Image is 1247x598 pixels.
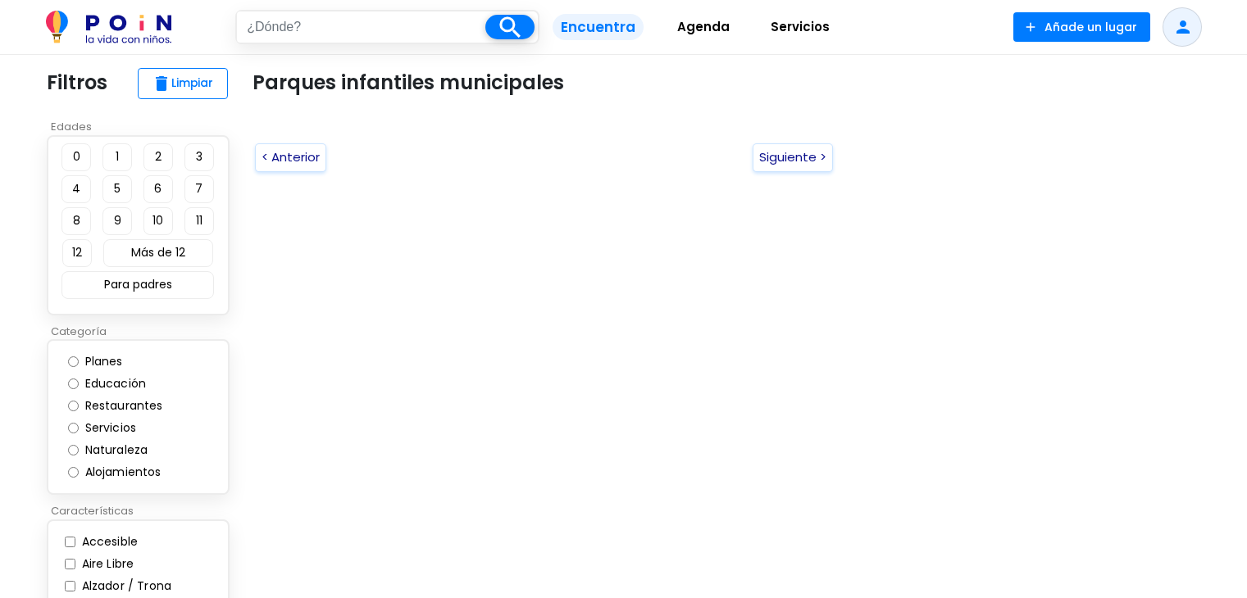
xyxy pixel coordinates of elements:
[46,11,171,43] img: POiN
[184,175,214,203] button: 7
[61,271,214,299] button: Para padres
[253,68,564,97] p: Parques infantiles municipales
[763,14,837,40] span: Servicios
[61,143,91,171] button: 0
[553,14,644,41] span: Encuentra
[1013,12,1150,42] button: Añade un lugar
[237,11,485,43] input: ¿Dónde?
[102,175,132,203] button: 5
[61,175,91,203] button: 4
[143,207,173,235] button: 10
[753,143,833,172] button: Siguiente >
[62,239,92,267] button: 12
[47,68,107,97] p: Filtros
[81,375,163,392] label: Educación
[78,578,172,595] label: Alzador / Trona
[103,239,213,267] button: Más de 12
[47,119,239,135] p: Edades
[78,533,139,550] label: Accesible
[81,397,180,415] label: Restaurantes
[539,7,657,48] a: Encuentra
[143,175,173,203] button: 6
[143,143,173,171] button: 2
[102,207,132,235] button: 9
[47,503,239,519] p: Características
[78,555,134,573] label: Aire Libre
[81,464,178,481] label: Alojamientos
[61,207,91,235] button: 8
[81,442,165,459] label: Naturaleza
[495,13,524,42] i: search
[102,143,132,171] button: 1
[184,143,214,171] button: 3
[138,68,228,99] button: deleteLimpiar
[750,7,850,48] a: Servicios
[81,353,139,370] label: Planes
[184,207,214,235] button: 11
[255,143,326,172] button: < Anterior
[81,419,153,437] label: Servicios
[47,324,239,340] p: Categoría
[152,74,171,93] span: delete
[670,14,737,40] span: Agenda
[657,7,750,48] a: Agenda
